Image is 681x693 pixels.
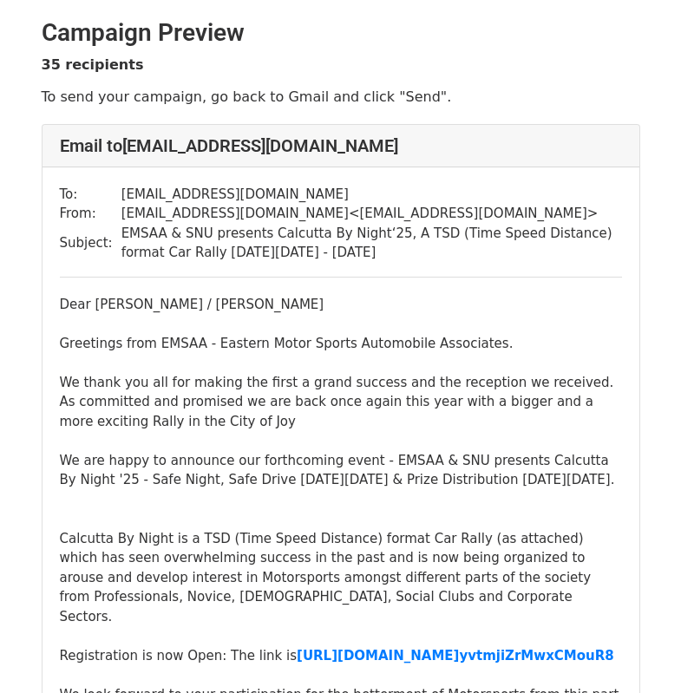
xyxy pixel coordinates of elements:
[121,185,622,205] td: [EMAIL_ADDRESS][DOMAIN_NAME]
[42,18,640,48] h2: Campaign Preview
[42,88,640,106] p: To send your campaign, go back to Gmail and click "Send".
[42,56,144,73] strong: 35 recipients
[60,185,121,205] td: To:
[60,224,121,263] td: Subject:
[297,648,614,664] a: [URL][DOMAIN_NAME]yvtmjiZrMwxCMouR8
[60,451,622,490] div: We are happy to announce our forthcoming event - EMSAA & SNU presents Calcutta By Night '25 - Saf...
[60,204,121,224] td: From:
[60,295,622,334] div: Dear [PERSON_NAME] / [PERSON_NAME]
[60,646,622,666] div: Registration is now Open: The link is
[60,135,622,156] h4: Email to [EMAIL_ADDRESS][DOMAIN_NAME]
[121,224,622,263] td: EMSAA & SNU presents Calcutta By Night‘25, A TSD (Time Speed Distance) format Car Rally [DATE][DA...
[121,204,622,224] td: [EMAIL_ADDRESS][DOMAIN_NAME] < [EMAIL_ADDRESS][DOMAIN_NAME] >
[60,509,622,626] div: Calcutta By Night is a TSD (Time Speed Distance) format Car Rally (as attached) which has seen ov...
[60,334,622,432] div: Greetings from EMSAA - Eastern Motor Sports Automobile Associates. We thank you all for making th...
